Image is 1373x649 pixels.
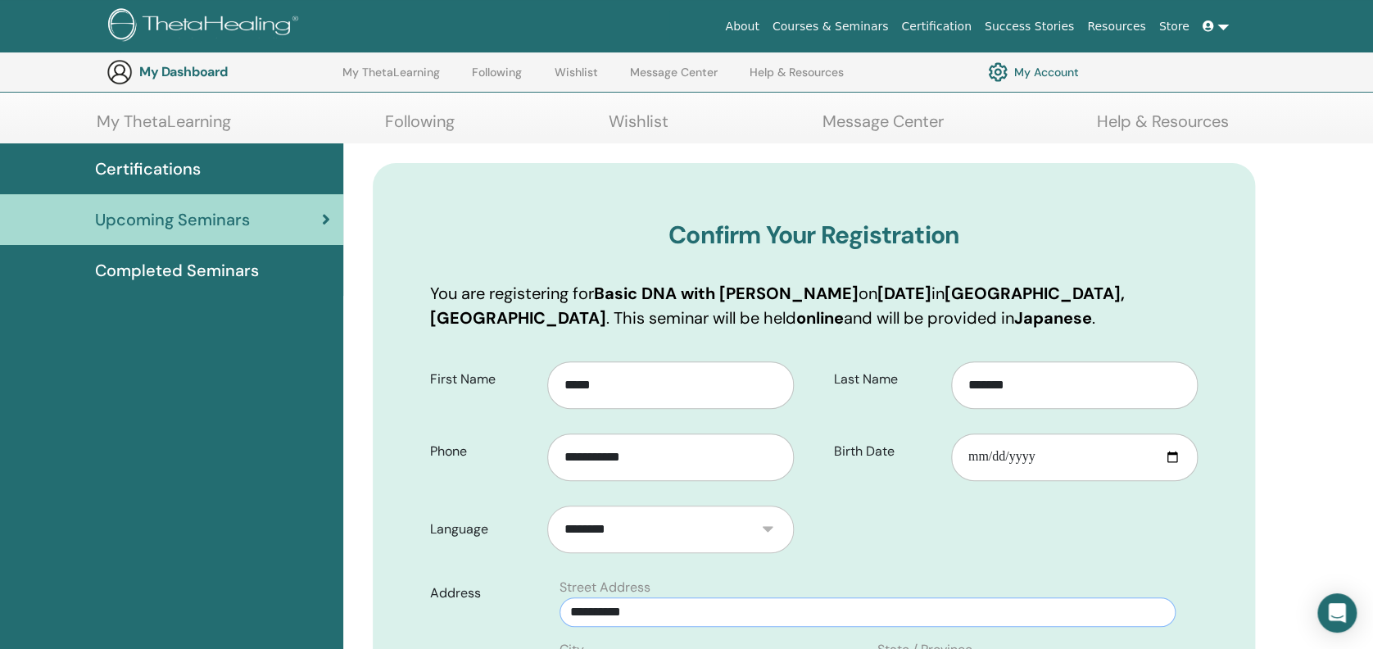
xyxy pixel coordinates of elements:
a: My ThetaLearning [342,66,440,92]
span: Certifications [95,157,201,181]
a: Store [1153,11,1196,42]
b: Japanese [1014,307,1092,329]
a: Message Center [822,111,943,143]
b: [GEOGRAPHIC_DATA], [GEOGRAPHIC_DATA] [430,283,1125,329]
img: generic-user-icon.jpg [106,59,133,85]
a: About [718,11,765,42]
b: Basic DNA with [PERSON_NAME] [594,283,859,304]
span: Completed Seminars [95,258,259,283]
label: Last Name [822,364,951,395]
img: cog.svg [988,58,1008,86]
a: Wishlist [555,66,598,92]
a: Resources [1081,11,1153,42]
label: Street Address [560,578,650,597]
a: Following [472,66,522,92]
div: Open Intercom Messenger [1317,593,1357,633]
label: Address [418,578,550,609]
a: Success Stories [978,11,1081,42]
a: Message Center [630,66,718,92]
a: Wishlist [609,111,668,143]
span: Upcoming Seminars [95,207,250,232]
h3: Confirm Your Registration [430,220,1198,250]
a: Courses & Seminars [766,11,895,42]
h3: My Dashboard [139,64,303,79]
a: My ThetaLearning [97,111,231,143]
a: Following [385,111,455,143]
a: Help & Resources [1097,111,1229,143]
a: My Account [988,58,1079,86]
label: First Name [418,364,547,395]
img: logo.png [108,8,304,45]
b: online [796,307,844,329]
a: Certification [895,11,977,42]
label: Language [418,514,547,545]
a: Help & Resources [750,66,844,92]
label: Phone [418,436,547,467]
p: You are registering for on in . This seminar will be held and will be provided in . [430,281,1198,330]
b: [DATE] [877,283,931,304]
label: Birth Date [822,436,951,467]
